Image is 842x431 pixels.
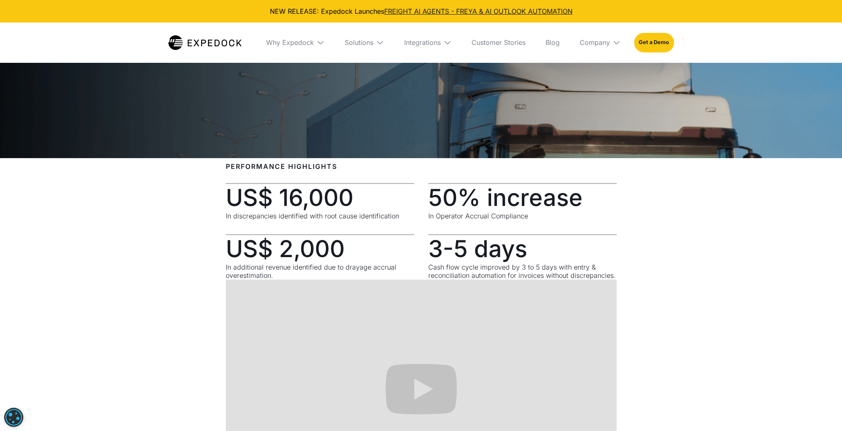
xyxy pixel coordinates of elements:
[800,391,842,431] iframe: Chat Widget
[580,38,610,47] div: Company
[465,22,532,62] a: Customer Stories
[226,162,617,171] h1: PERFORMANCE HIGHLIGHTS
[226,235,414,263] h1: US$ 2,000
[539,22,566,62] a: Blog
[7,7,835,16] div: NEW RELEASE: Expedock Launches
[226,212,414,220] div: In discrepancies identified with root cause identification
[226,263,414,280] div: In additional revenue identified due to drayage accrual overestimation.
[573,22,627,62] div: Company
[266,38,314,47] div: Why Expedock
[398,22,458,62] div: Integrations
[428,235,617,263] h1: 3-5 days
[428,212,617,220] div: In Operator Accrual Compliance
[384,7,573,15] a: FREIGHT AI AGENTS - FREYA & AI OUTLOOK AUTOMATION
[634,33,674,52] a: Get a Demo
[345,38,373,47] div: Solutions
[259,22,331,62] div: Why Expedock
[428,184,617,212] h1: 50% increase
[404,38,441,47] div: Integrations
[226,184,414,212] h1: US$ 16,000
[338,22,391,62] div: Solutions
[428,263,617,280] div: Cash flow cycle improved by 3 to 5 days with entry & reconciliation automation for invoices witho...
